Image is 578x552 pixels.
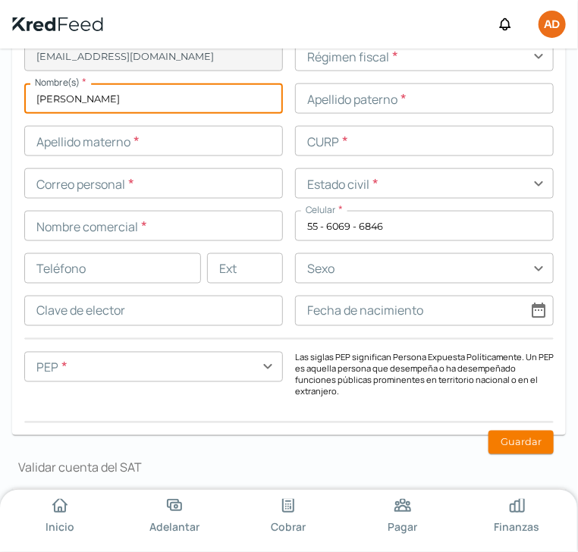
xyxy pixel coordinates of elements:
a: Inicio [45,493,75,537]
button: Guardar [488,431,554,454]
span: Finanzas [495,517,540,536]
span: Pagar [388,517,418,536]
a: Finanzas [502,493,532,537]
a: Adelantar [159,493,190,537]
a: Pagar [388,493,418,537]
span: AD [545,16,560,34]
h1: Validar cuenta del SAT [12,459,566,476]
span: Inicio [46,517,74,536]
span: Nombre(s) [35,77,80,89]
span: Adelantar [149,517,199,536]
a: Cobrar [273,493,303,537]
p: Las siglas PEP significan Persona Expuesta Políticamente. Un PEP es aquella persona que desempeña... [295,352,554,397]
span: Celular [306,204,336,217]
span: Cobrar [271,517,306,536]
